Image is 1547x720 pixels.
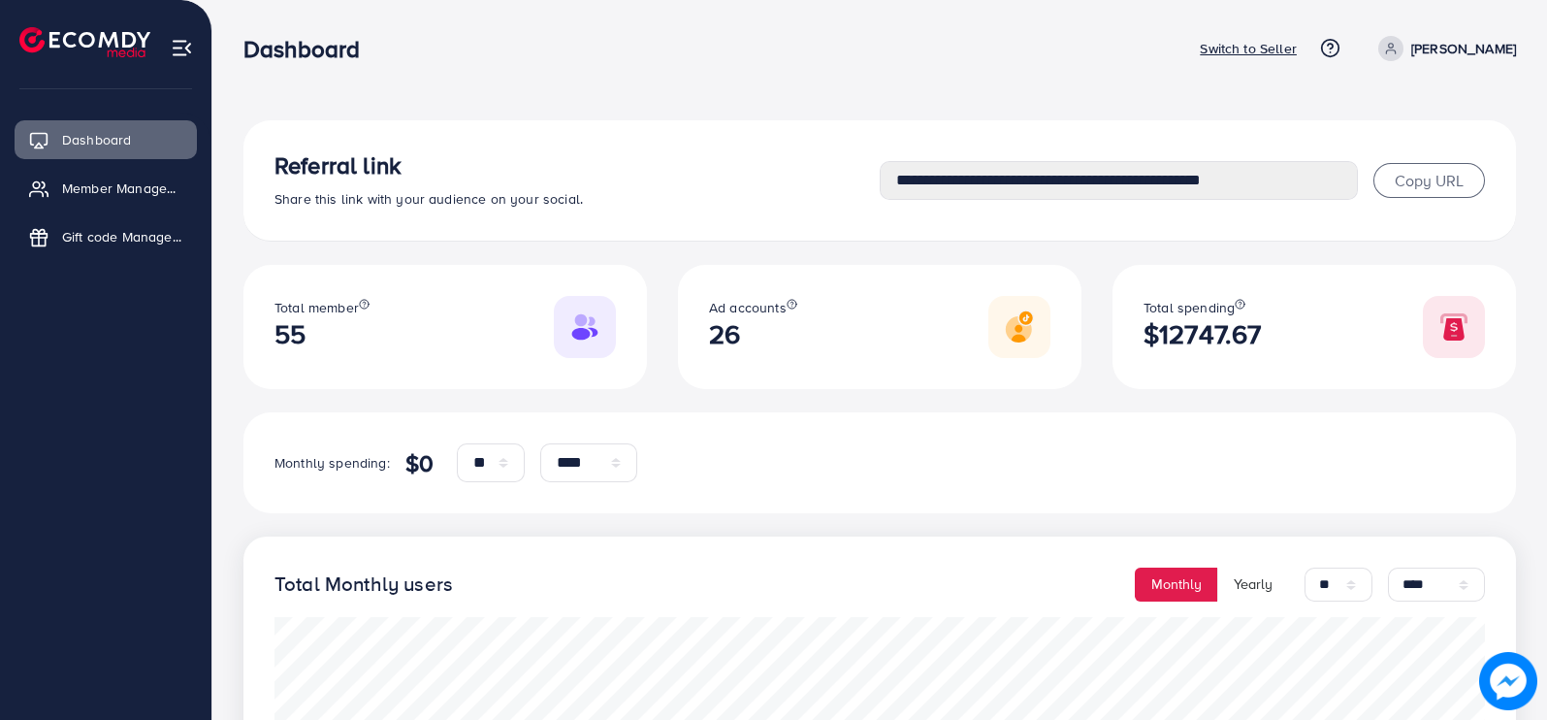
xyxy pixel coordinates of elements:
img: Responsive image [1423,296,1485,358]
a: [PERSON_NAME] [1370,36,1516,61]
span: Ad accounts [709,298,787,317]
h2: $12747.67 [1144,318,1261,350]
p: Monthly spending: [274,451,390,475]
h3: Referral link [274,151,880,180]
a: Member Management [15,169,197,208]
img: menu [171,37,193,59]
a: Gift code Management [15,217,197,256]
h2: 55 [274,318,370,350]
span: Dashboard [62,130,131,149]
button: Copy URL [1373,163,1485,198]
p: Switch to Seller [1200,37,1297,60]
img: image [1479,652,1537,710]
span: Copy URL [1395,170,1464,191]
button: Monthly [1135,568,1218,602]
p: [PERSON_NAME] [1411,37,1516,60]
span: Gift code Management [62,227,182,246]
h3: Dashboard [243,35,375,63]
img: logo [19,27,150,57]
h4: $0 [405,449,434,477]
img: Responsive image [988,296,1050,358]
span: Total spending [1144,298,1235,317]
img: Responsive image [554,296,616,358]
span: Total member [274,298,359,317]
button: Yearly [1217,568,1289,602]
h4: Total Monthly users [274,573,453,597]
h2: 26 [709,318,797,350]
a: Dashboard [15,120,197,159]
span: Member Management [62,179,182,198]
span: Share this link with your audience on your social. [274,189,583,209]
